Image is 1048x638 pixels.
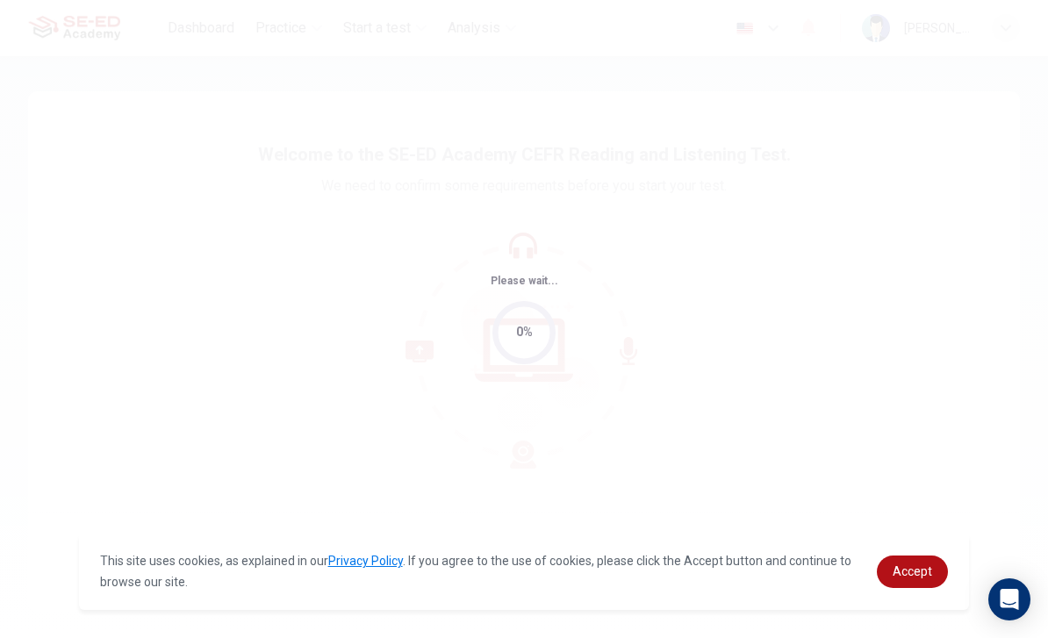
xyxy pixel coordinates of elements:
span: This site uses cookies, as explained in our . If you agree to the use of cookies, please click th... [100,554,851,589]
span: Please wait... [491,275,558,287]
a: Privacy Policy [328,554,403,568]
div: 0% [516,322,533,342]
span: Accept [893,564,932,578]
a: dismiss cookie message [877,556,948,588]
div: cookieconsent [79,533,970,610]
div: Open Intercom Messenger [988,578,1030,620]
